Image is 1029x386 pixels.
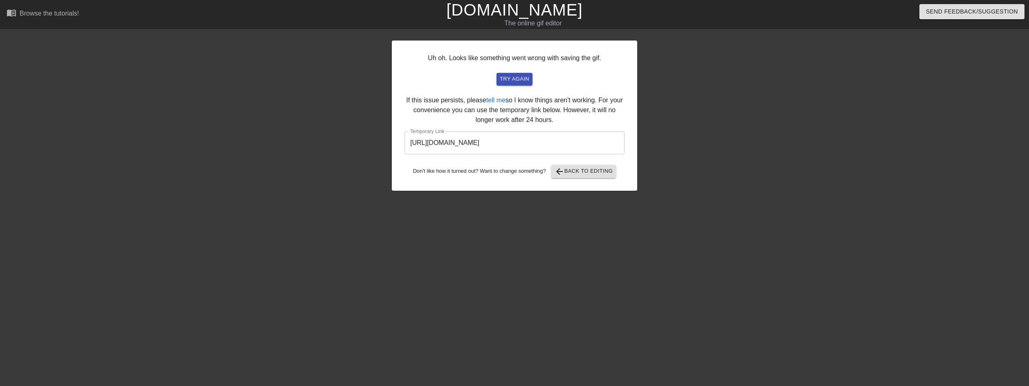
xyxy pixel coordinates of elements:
[926,7,1018,17] span: Send Feedback/Suggestion
[404,165,625,178] div: Don't like how it turned out? Want to change something?
[919,4,1025,19] button: Send Feedback/Suggestion
[500,74,529,84] span: try again
[7,8,16,18] span: menu_book
[7,8,79,20] a: Browse the tutorials!
[404,131,625,154] input: bare
[555,167,613,176] span: Back to Editing
[486,97,506,104] a: tell me
[347,18,719,28] div: The online gif editor
[497,73,532,86] button: try again
[446,1,582,19] a: [DOMAIN_NAME]
[555,167,564,176] span: arrow_back
[20,10,79,17] div: Browse the tutorials!
[551,165,616,178] button: Back to Editing
[392,41,637,191] div: Uh oh. Looks like something went wrong with saving the gif. If this issue persists, please so I k...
